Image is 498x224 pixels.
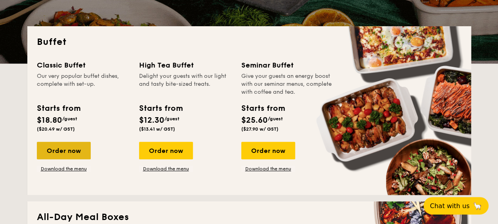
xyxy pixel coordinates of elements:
div: Classic Buffet [37,60,130,71]
div: Order now [37,142,91,159]
span: ($13.41 w/ GST) [139,126,175,132]
span: $18.80 [37,116,62,125]
span: /guest [164,116,179,122]
a: Download the menu [139,166,193,172]
div: Give your guests an energy boost with our seminar menus, complete with coffee and tea. [241,72,334,96]
span: 🦙 [473,201,482,210]
span: ($20.49 w/ GST) [37,126,75,132]
div: Our very popular buffet dishes, complete with set-up. [37,72,130,96]
span: $12.30 [139,116,164,125]
div: Seminar Buffet [241,60,334,71]
div: Order now [241,142,295,159]
span: ($27.90 w/ GST) [241,126,279,132]
span: /guest [62,116,77,122]
div: Starts from [241,102,284,114]
div: Starts from [139,102,182,114]
div: Order now [139,142,193,159]
div: High Tea Buffet [139,60,232,71]
h2: All-Day Meal Boxes [37,211,462,224]
span: $25.60 [241,116,268,125]
h2: Buffet [37,36,462,48]
button: Chat with us🦙 [424,197,488,214]
div: Starts from [37,102,80,114]
span: Chat with us [430,202,469,210]
div: Delight your guests with our light and tasty bite-sized treats. [139,72,232,96]
a: Download the menu [241,166,295,172]
a: Download the menu [37,166,91,172]
span: /guest [268,116,283,122]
